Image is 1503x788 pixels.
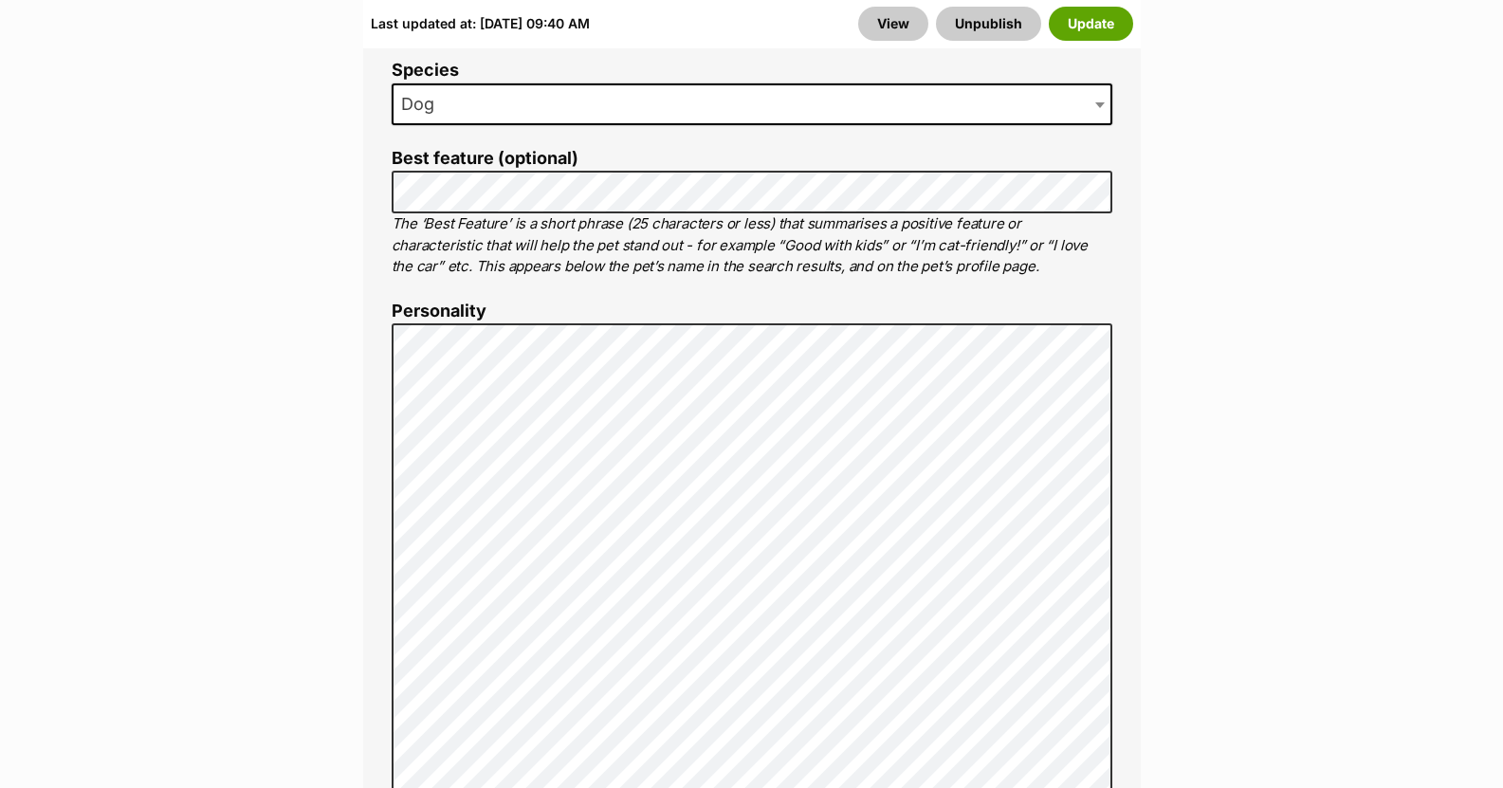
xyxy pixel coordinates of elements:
span: Dog [394,91,453,118]
a: View [858,7,928,41]
button: Unpublish [936,7,1041,41]
div: Last updated at: [DATE] 09:40 AM [371,7,590,41]
button: Update [1049,7,1133,41]
label: Species [392,61,1112,81]
label: Personality [392,302,1112,321]
p: The ‘Best Feature’ is a short phrase (25 characters or less) that summarises a positive feature o... [392,213,1112,278]
label: Best feature (optional) [392,149,1112,169]
span: Dog [392,83,1112,125]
